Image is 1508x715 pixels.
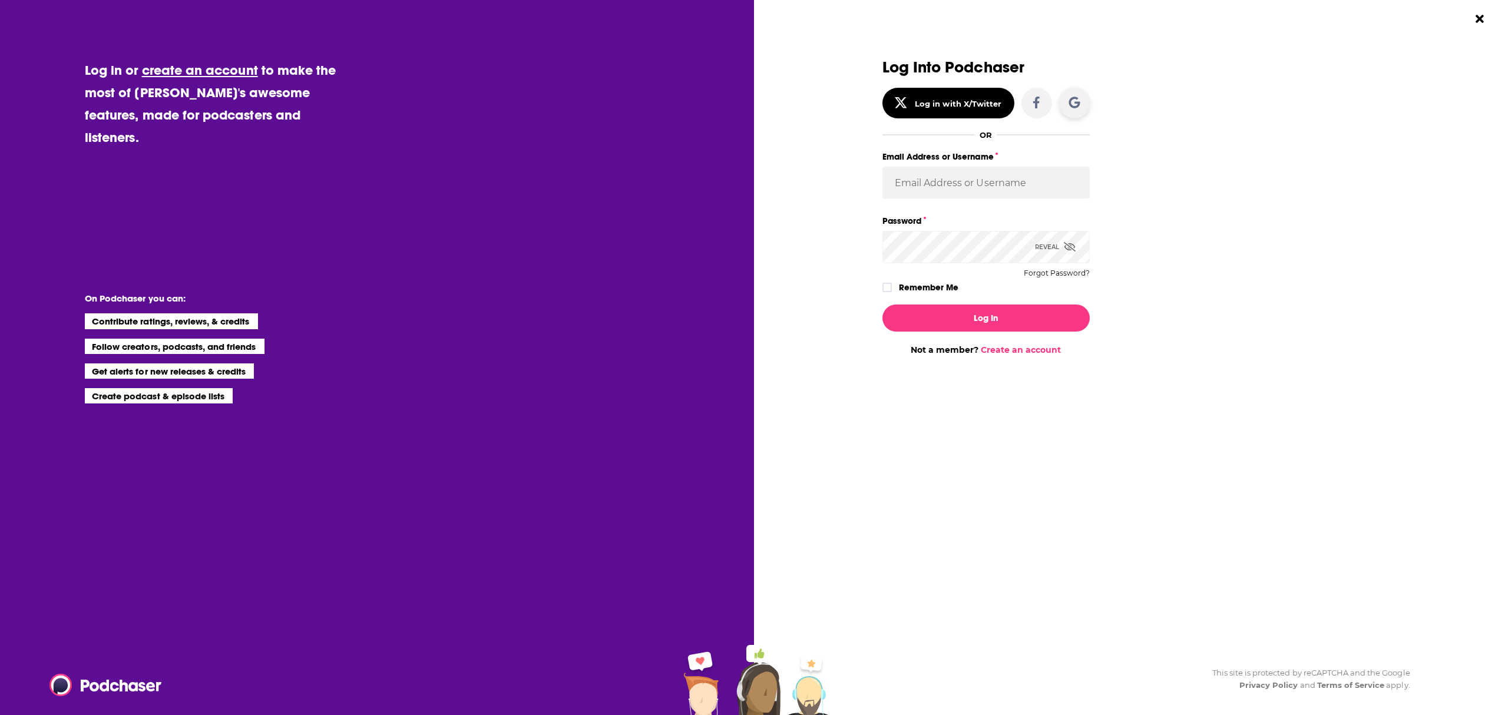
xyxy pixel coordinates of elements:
[1469,8,1491,30] button: Close Button
[1035,231,1076,263] div: Reveal
[915,99,1001,108] div: Log in with X/Twitter
[882,213,1090,229] label: Password
[882,304,1090,332] button: Log In
[1024,269,1090,277] button: Forgot Password?
[882,59,1090,76] h3: Log Into Podchaser
[882,149,1090,164] label: Email Address or Username
[1239,680,1298,690] a: Privacy Policy
[85,313,258,329] li: Contribute ratings, reviews, & credits
[882,345,1090,355] div: Not a member?
[85,388,233,403] li: Create podcast & episode lists
[142,62,258,78] a: create an account
[882,167,1090,198] input: Email Address or Username
[882,88,1014,118] button: Log in with X/Twitter
[981,345,1061,355] a: Create an account
[1203,667,1410,691] div: This site is protected by reCAPTCHA and the Google and apply.
[85,339,264,354] li: Follow creators, podcasts, and friends
[49,674,153,696] a: Podchaser - Follow, Share and Rate Podcasts
[49,674,163,696] img: Podchaser - Follow, Share and Rate Podcasts
[1317,680,1385,690] a: Terms of Service
[85,363,254,379] li: Get alerts for new releases & credits
[899,280,958,295] label: Remember Me
[980,130,992,140] div: OR
[85,293,320,304] li: On Podchaser you can:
